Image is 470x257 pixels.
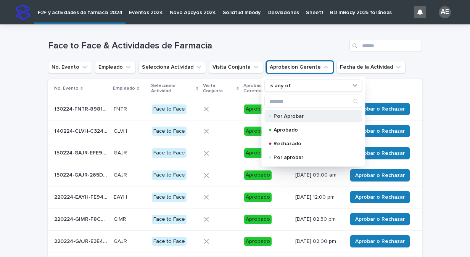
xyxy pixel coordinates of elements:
[350,103,410,115] button: Aprobar o Rechazar
[54,148,109,156] p: 150224-GAJR-EFE990
[349,40,422,52] input: Search
[114,237,129,245] p: GAJR
[244,148,272,158] div: Aprobado
[355,193,405,201] span: Aprobar o Rechazar
[244,127,272,136] div: Aprobado
[355,172,405,179] span: Aprobar o Rechazar
[114,170,129,178] p: GAJR
[48,164,422,186] tr: 150224-GAJR-265DC2150224-GAJR-265DC2 GAJRGAJR Face to FaceAprobado[DATE] 09:00 amAprobar o Rechazar
[114,148,129,156] p: GAJR
[350,147,410,159] button: Aprobar o Rechazar
[48,98,422,120] tr: 130224-FNTR-8981C5130224-FNTR-8981C5 FNTRFNTR Face to FaceAprobado[DATE] 03:00 pmAprobar o Rechazar
[54,104,109,112] p: 130224-FNTR-8981C5
[152,193,187,202] div: Face to Face
[274,141,350,146] p: Rechazado
[48,230,422,252] tr: 220224-GAJR-E3E4D4220224-GAJR-E3E4D4 GAJRGAJR Face to FaceAprobado[DATE] 02:00 pmAprobar o Rechazar
[54,170,109,178] p: 150224-GAJR-265DC2
[152,215,187,224] div: Face to Face
[114,127,129,135] p: CLVH
[355,149,405,157] span: Aprobar o Rechazar
[48,186,422,208] tr: 220224-EAYH-FE9491220224-EAYH-FE9491 EAYHEAYH Face to FaceAprobado[DATE] 12:00 pmAprobar o Rechazar
[209,61,263,73] button: Visita Conjunta
[355,238,405,245] span: Aprobar o Rechazar
[152,170,187,180] div: Face to Face
[355,105,405,113] span: Aprobar o Rechazar
[54,193,109,201] p: 220224-EAYH-FE9491
[265,95,362,108] input: Search
[151,82,194,96] p: Selecciona Actividad
[295,216,341,223] p: [DATE] 02:30 pm
[264,95,362,108] div: Search
[244,170,272,180] div: Aprobado
[48,40,346,51] h1: Face to Face & Actividades de Farmacia
[336,61,406,73] button: Fecha de la Actividad
[269,82,291,89] p: is any of
[350,213,410,225] button: Aprobar o Rechazar
[48,120,422,142] tr: 140224-CLVH-C324E1140224-CLVH-C324E1 CLVHCLVH Face to FaceAprobado[DATE] 01:00 pmAprobar o Rechazar
[138,61,206,73] button: Selecciona Actividad
[152,127,187,136] div: Face to Face
[244,215,272,224] div: Aprobado
[266,61,333,73] button: Aprobacion Gerente
[152,237,187,246] div: Face to Face
[152,148,187,158] div: Face to Face
[355,215,405,223] span: Aprobar o Rechazar
[274,114,350,119] p: Por Aprobar
[113,84,135,93] p: Empleado
[203,82,235,96] p: Visita Conjunta
[350,191,410,203] button: Aprobar o Rechazar
[350,235,410,247] button: Aprobar o Rechazar
[114,215,128,223] p: GIMR
[350,169,410,182] button: Aprobar o Rechazar
[243,82,286,96] p: Aprobacion Gerente
[54,237,109,245] p: 220224-GAJR-E3E4D4
[48,142,422,164] tr: 150224-GAJR-EFE990150224-GAJR-EFE990 GAJRGAJR Face to FaceAprobado[DATE] 09:00 amAprobar o Rechazar
[48,61,92,73] button: No. Evento
[439,6,451,18] div: AE
[244,104,272,114] div: Aprobado
[54,84,79,93] p: No. Evento
[295,172,341,178] p: [DATE] 09:00 am
[244,237,272,246] div: Aprobado
[244,193,272,202] div: Aprobado
[54,215,109,223] p: 220224-GIMR-F8CB83
[95,61,135,73] button: Empleado
[15,5,31,20] img: stacker-logo-s-only.png
[114,104,129,112] p: FNTR
[274,155,350,160] p: Por aprobar
[355,127,405,135] span: Aprobar o Rechazar
[114,193,129,201] p: EAYH
[48,208,422,230] tr: 220224-GIMR-F8CB83220224-GIMR-F8CB83 GIMRGIMR Face to FaceAprobado[DATE] 02:30 pmAprobar o Rechazar
[295,238,341,245] p: [DATE] 02:00 pm
[54,127,109,135] p: 140224-CLVH-C324E1
[295,194,341,201] p: [DATE] 12:00 pm
[274,127,350,133] p: Aprobado
[350,125,410,137] button: Aprobar o Rechazar
[152,104,187,114] div: Face to Face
